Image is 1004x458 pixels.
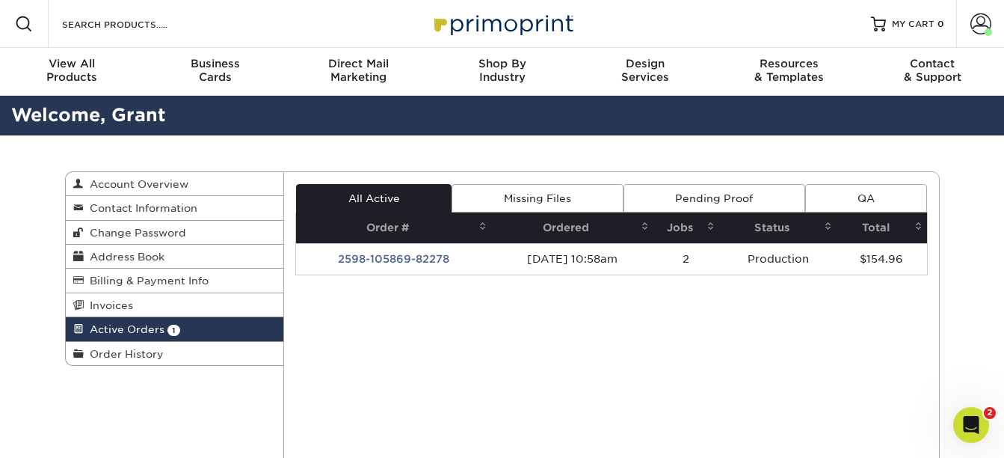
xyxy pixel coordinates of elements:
[860,48,1004,96] a: Contact& Support
[66,342,284,365] a: Order History
[61,15,206,33] input: SEARCH PRODUCTS.....
[937,19,944,29] span: 0
[66,196,284,220] a: Contact Information
[623,184,805,213] a: Pending Proof
[860,57,1004,70] span: Contact
[144,57,287,70] span: Business
[66,269,284,293] a: Billing & Payment Info
[717,48,860,96] a: Resources& Templates
[287,48,431,96] a: Direct MailMarketing
[805,184,926,213] a: QA
[66,172,284,196] a: Account Overview
[953,407,989,443] iframe: Intercom live chat
[860,57,1004,84] div: & Support
[491,213,653,243] th: Ordered
[167,325,180,336] span: 1
[84,275,209,287] span: Billing & Payment Info
[296,213,491,243] th: Order #
[428,7,577,40] img: Primoprint
[84,299,133,311] span: Invoices
[719,243,837,275] td: Production
[287,57,431,84] div: Marketing
[66,317,284,341] a: Active Orders 1
[296,184,452,213] a: All Active
[431,57,574,84] div: Industry
[573,48,717,96] a: DesignServices
[837,243,926,275] td: $154.96
[431,48,574,96] a: Shop ByIndustry
[719,213,837,243] th: Status
[491,243,653,275] td: [DATE] 10:58am
[66,293,284,317] a: Invoices
[431,57,574,70] span: Shop By
[573,57,717,84] div: Services
[84,178,188,190] span: Account Overview
[66,245,284,269] a: Address Book
[84,202,197,214] span: Contact Information
[837,213,926,243] th: Total
[892,18,934,31] span: MY CART
[287,57,431,70] span: Direct Mail
[573,57,717,70] span: Design
[84,251,164,263] span: Address Book
[66,221,284,245] a: Change Password
[717,57,860,84] div: & Templates
[452,184,623,213] a: Missing Files
[84,323,164,335] span: Active Orders
[144,57,287,84] div: Cards
[984,407,996,419] span: 2
[144,48,287,96] a: BusinessCards
[296,243,491,275] td: 2598-105869-82278
[653,213,719,243] th: Jobs
[84,227,186,239] span: Change Password
[84,348,164,360] span: Order History
[653,243,719,275] td: 2
[717,57,860,70] span: Resources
